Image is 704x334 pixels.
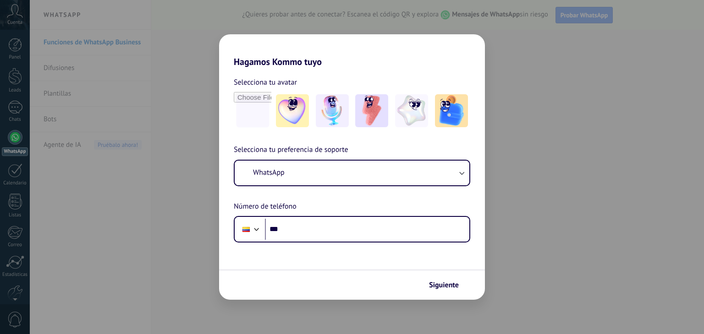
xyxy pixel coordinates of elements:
button: Siguiente [425,277,471,293]
span: Número de teléfono [234,201,297,213]
span: Selecciona tu preferencia de soporte [234,144,348,156]
img: -5.jpeg [435,94,468,127]
img: -2.jpeg [316,94,349,127]
img: -1.jpeg [276,94,309,127]
div: Colombia: + 57 [237,220,255,239]
span: Siguiente [429,282,459,288]
button: WhatsApp [235,161,469,185]
img: -3.jpeg [355,94,388,127]
span: WhatsApp [253,168,285,177]
h2: Hagamos Kommo tuyo [219,34,485,67]
img: -4.jpeg [395,94,428,127]
span: Selecciona tu avatar [234,76,297,88]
